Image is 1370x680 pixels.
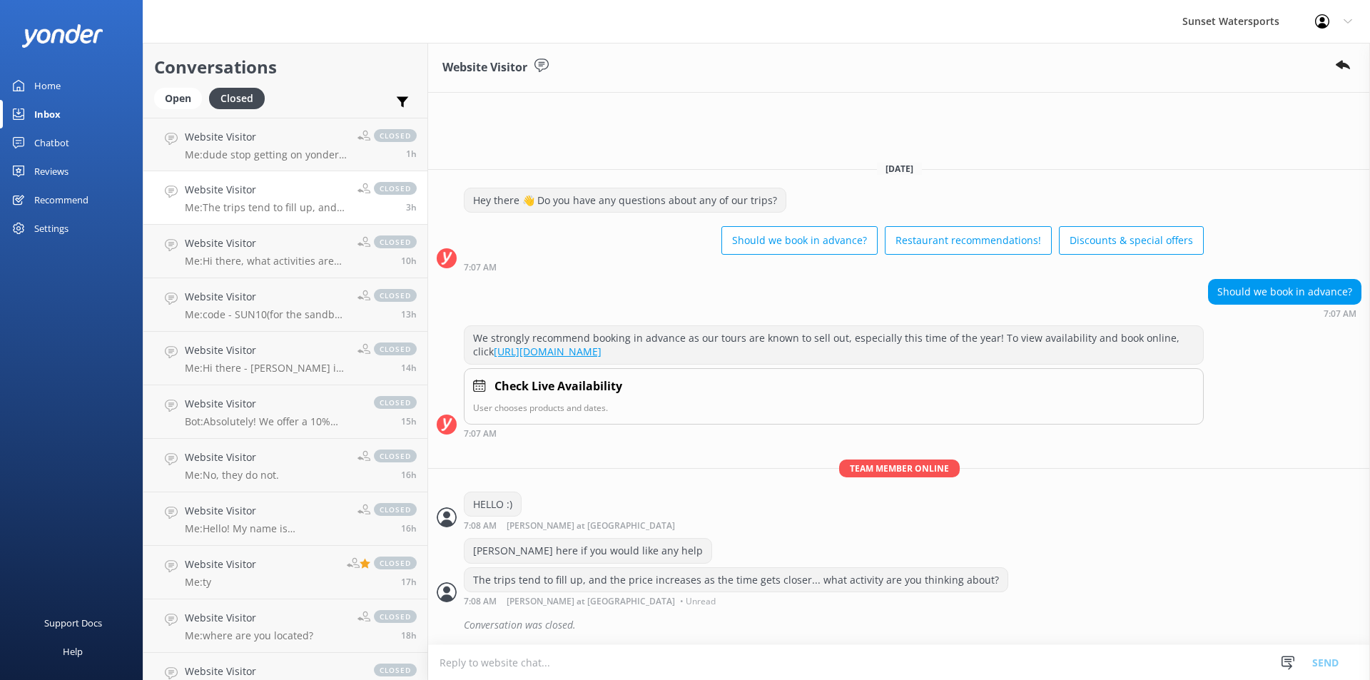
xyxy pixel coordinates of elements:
div: Home [34,71,61,100]
span: closed [374,450,417,462]
a: [URL][DOMAIN_NAME] [494,345,602,358]
div: Sep 02 2025 06:08am (UTC -05:00) America/Cancun [464,520,721,531]
a: Website VisitorMe:dude stop getting on yonder while on vacation in the [GEOGRAPHIC_DATA]closed1h [143,118,427,171]
h4: Website Visitor [185,664,360,679]
div: Support Docs [44,609,102,637]
h4: Check Live Availability [494,377,622,396]
span: Sep 01 2025 02:45pm (UTC -05:00) America/Cancun [401,629,417,641]
span: closed [374,129,417,142]
div: [PERSON_NAME] here if you would like any help [465,539,711,563]
h4: Website Visitor [185,450,279,465]
a: Website VisitorMe:No, they do not.closed16h [143,439,427,492]
h4: Website Visitor [185,557,256,572]
strong: 7:07 AM [464,430,497,438]
strong: 7:08 AM [464,597,497,606]
p: Bot: Absolutely! We offer a 10% military discount for veterans. To apply the discount and book yo... [185,415,360,428]
span: closed [374,396,417,409]
p: Me: dude stop getting on yonder while on vacation in the [GEOGRAPHIC_DATA] [185,148,347,161]
span: Team member online [839,460,960,477]
span: Sep 01 2025 05:31pm (UTC -05:00) America/Cancun [401,415,417,427]
p: Me: where are you located? [185,629,313,642]
span: Sep 02 2025 07:53am (UTC -05:00) America/Cancun [406,148,417,160]
strong: 7:07 AM [1324,310,1356,318]
span: Sep 01 2025 03:33pm (UTC -05:00) America/Cancun [401,576,417,588]
p: Me: Hi there, what activities are you most interested in we have a lot of promos going on! [185,255,347,268]
div: Sep 02 2025 06:07am (UTC -05:00) America/Cancun [464,428,1204,438]
div: Settings [34,214,68,243]
p: Me: Hi there - [PERSON_NAME] in our KW office - here to assist you with the boat rental to cater ... [185,362,347,375]
span: Sep 01 2025 08:11pm (UTC -05:00) America/Cancun [401,308,417,320]
span: closed [374,610,417,623]
h4: Website Visitor [185,235,347,251]
a: Website VisitorBot:Absolutely! We offer a 10% military discount for veterans. To apply the discou... [143,385,427,439]
img: yonder-white-logo.png [21,24,103,48]
p: Me: Hello! My name is [PERSON_NAME]. How can I help you? [185,522,347,535]
span: Sep 01 2025 05:05pm (UTC -05:00) America/Cancun [401,469,417,481]
h4: Website Visitor [185,289,347,305]
a: Website VisitorMe:Hello! My name is [PERSON_NAME]. How can I help you?closed16h [143,492,427,546]
strong: 7:07 AM [464,263,497,272]
div: Conversation was closed. [464,613,1361,637]
span: closed [374,557,417,569]
a: Website VisitorMe:where are you located?closed18h [143,599,427,653]
span: closed [374,342,417,355]
h4: Website Visitor [185,182,347,198]
a: Website VisitorMe:code - SUN10(for the sandbar trip) and SUNSETJETSKI(for our jet ski tours)close... [143,278,427,332]
h2: Conversations [154,54,417,81]
div: Hey there 👋 Do you have any questions about any of our trips? [465,188,786,213]
span: [PERSON_NAME] at [GEOGRAPHIC_DATA] [507,522,675,531]
div: Sep 02 2025 06:07am (UTC -05:00) America/Cancun [1208,308,1361,318]
button: Discounts & special offers [1059,226,1204,255]
div: Inbox [34,100,61,128]
div: Sep 02 2025 06:08am (UTC -05:00) America/Cancun [464,596,1008,606]
a: Closed [209,90,272,106]
div: Sep 02 2025 06:07am (UTC -05:00) America/Cancun [464,262,1204,272]
p: Me: code - SUN10(for the sandbar trip) and SUNSETJETSKI(for our jet ski tours) [185,308,347,321]
h4: Website Visitor [185,129,347,145]
div: Should we book in advance? [1209,280,1361,304]
span: • Unread [680,597,716,606]
h4: Website Visitor [185,610,313,626]
span: closed [374,664,417,676]
span: closed [374,182,417,195]
h4: Website Visitor [185,396,360,412]
div: Closed [209,88,265,109]
div: We strongly recommend booking in advance as our tours are known to sell out, especially this time... [465,326,1203,364]
span: [PERSON_NAME] at [GEOGRAPHIC_DATA] [507,597,675,606]
h4: Website Visitor [185,342,347,358]
button: Should we book in advance? [721,226,878,255]
div: Chatbot [34,128,69,157]
p: Me: No, they do not. [185,469,279,482]
strong: 7:08 AM [464,522,497,531]
h4: Website Visitor [185,503,347,519]
h3: Website Visitor [442,59,527,77]
span: Sep 01 2025 07:18pm (UTC -05:00) America/Cancun [401,362,417,374]
a: Website VisitorMe:The trips tend to fill up, and the price increases as the time gets closer... w... [143,171,427,225]
span: closed [374,503,417,516]
span: Sep 02 2025 06:08am (UTC -05:00) America/Cancun [406,201,417,213]
button: Restaurant recommendations! [885,226,1052,255]
div: Help [63,637,83,666]
a: Website VisitorMe:Hi there - [PERSON_NAME] in our KW office - here to assist you with the boat re... [143,332,427,385]
div: The trips tend to fill up, and the price increases as the time gets closer... what activity are y... [465,568,1008,592]
div: Recommend [34,186,88,214]
a: Website VisitorMe:tyclosed17h [143,546,427,599]
div: Open [154,88,202,109]
span: closed [374,289,417,302]
div: HELLO :) [465,492,521,517]
span: closed [374,235,417,248]
a: Website VisitorMe:Hi there, what activities are you most interested in we have a lot of promos go... [143,225,427,278]
p: User chooses products and dates. [473,401,1194,415]
p: Me: The trips tend to fill up, and the price increases as the time gets closer... what activity a... [185,201,347,214]
span: [DATE] [877,163,922,175]
div: Reviews [34,157,68,186]
div: 2025-09-02T11:09:51.136 [437,613,1361,637]
span: Sep 01 2025 04:27pm (UTC -05:00) America/Cancun [401,522,417,534]
a: Open [154,90,209,106]
span: Sep 01 2025 11:20pm (UTC -05:00) America/Cancun [401,255,417,267]
p: Me: ty [185,576,256,589]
